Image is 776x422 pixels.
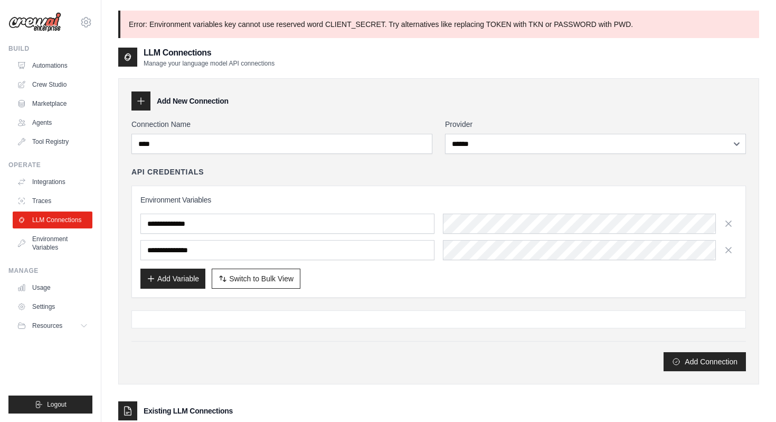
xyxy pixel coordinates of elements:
[47,400,67,409] span: Logout
[13,173,92,190] a: Integrations
[131,119,432,130] label: Connection Name
[144,406,233,416] h3: Existing LLM Connections
[8,12,61,32] img: Logo
[32,322,62,330] span: Resources
[140,195,737,205] h3: Environment Variables
[13,76,92,93] a: Crew Studio
[157,96,229,106] h3: Add New Connection
[13,317,92,334] button: Resources
[229,273,294,284] span: Switch to Bulk View
[13,114,92,131] a: Agents
[13,95,92,112] a: Marketplace
[131,167,204,177] h4: API Credentials
[8,267,92,275] div: Manage
[8,396,92,414] button: Logout
[13,133,92,150] a: Tool Registry
[13,279,92,296] a: Usage
[13,212,92,228] a: LLM Connections
[144,47,275,59] h2: LLM Connections
[212,269,300,289] button: Switch to Bulk View
[140,269,205,289] button: Add Variable
[445,119,746,130] label: Provider
[8,161,92,169] div: Operate
[664,352,746,371] button: Add Connection
[8,44,92,53] div: Build
[144,59,275,68] p: Manage your language model API connections
[13,192,92,209] a: Traces
[13,231,92,256] a: Environment Variables
[13,298,92,315] a: Settings
[13,57,92,74] a: Automations
[118,11,759,38] p: Error: Environment variables key cannot use reserved word CLIENT_SECRET. Try alternatives like re...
